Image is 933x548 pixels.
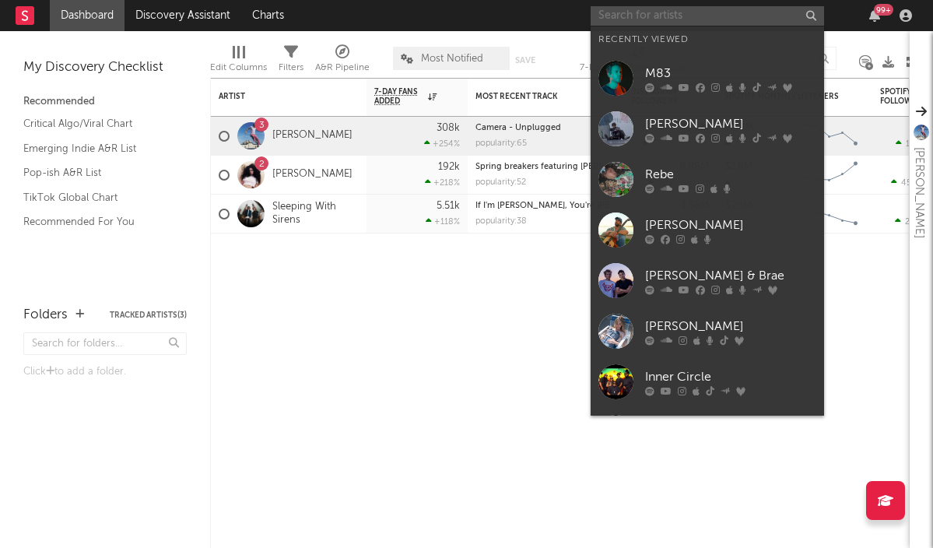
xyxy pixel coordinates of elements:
[645,64,816,83] div: M83
[591,154,824,205] a: Rebe
[23,363,187,381] div: Click to add a folder.
[794,156,865,195] svg: Chart title
[580,39,696,84] div: 7-Day Fans Added (7-Day Fans Added)
[315,58,370,77] div: A&R Pipeline
[591,205,824,255] a: [PERSON_NAME]
[110,311,187,319] button: Tracked Artists(3)
[901,179,923,188] span: 45.7k
[426,216,460,227] div: +118 %
[906,140,924,149] span: 114k
[475,124,561,132] a: Camera - Unplugged
[905,218,927,227] span: 2.97k
[272,168,353,181] a: [PERSON_NAME]
[272,129,353,142] a: [PERSON_NAME]
[219,92,335,101] div: Artist
[475,124,616,132] div: Camera - Unplugged
[591,407,824,458] a: Furacão 2000
[475,139,527,148] div: popularity: 65
[591,6,824,26] input: Search for artists
[475,202,764,210] a: If I'm [PERSON_NAME], You're [PERSON_NAME] - Audiotree Live Version
[425,177,460,188] div: +218 %
[869,9,880,22] button: 99+
[475,202,616,210] div: If I'm James Dean, You're Audrey Hepburn - Audiotree Live Version
[475,163,616,171] div: Spring breakers featuring kesha
[645,266,816,285] div: [PERSON_NAME] & Brae
[272,201,359,227] a: Sleeping With Sirens
[23,140,171,157] a: Emerging Indie A&R List
[279,58,303,77] div: Filters
[645,317,816,335] div: [PERSON_NAME]
[210,58,267,77] div: Edit Columns
[591,104,824,154] a: [PERSON_NAME]
[23,93,187,111] div: Recommended
[315,39,370,84] div: A&R Pipeline
[23,332,187,355] input: Search for folders...
[645,367,816,386] div: Inner Circle
[23,164,171,181] a: Pop-ish A&R List
[279,39,303,84] div: Filters
[591,53,824,104] a: M83
[591,255,824,306] a: [PERSON_NAME] & Brae
[437,201,460,211] div: 5.51k
[424,139,460,149] div: +254 %
[591,306,824,357] a: [PERSON_NAME]
[598,30,816,49] div: Recently Viewed
[23,115,171,132] a: Critical Algo/Viral Chart
[210,39,267,84] div: Edit Columns
[23,306,68,325] div: Folders
[421,54,483,64] span: Most Notified
[475,178,526,187] div: popularity: 52
[475,217,527,226] div: popularity: 38
[794,117,865,156] svg: Chart title
[910,147,928,238] div: [PERSON_NAME]
[23,58,187,77] div: My Discovery Checklist
[23,213,171,230] a: Recommended For You
[645,216,816,234] div: [PERSON_NAME]
[374,87,424,106] span: 7-Day Fans Added
[645,114,816,133] div: [PERSON_NAME]
[23,189,171,206] a: TikTok Global Chart
[438,162,460,172] div: 192k
[515,56,535,65] button: Save
[874,4,893,16] div: 99 +
[437,123,460,133] div: 308k
[591,357,824,407] a: Inner Circle
[475,92,592,101] div: Most Recent Track
[475,163,648,171] a: Spring breakers featuring [PERSON_NAME]
[794,195,865,234] svg: Chart title
[580,58,696,77] div: 7-Day Fans Added (7-Day Fans Added)
[645,165,816,184] div: Rebe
